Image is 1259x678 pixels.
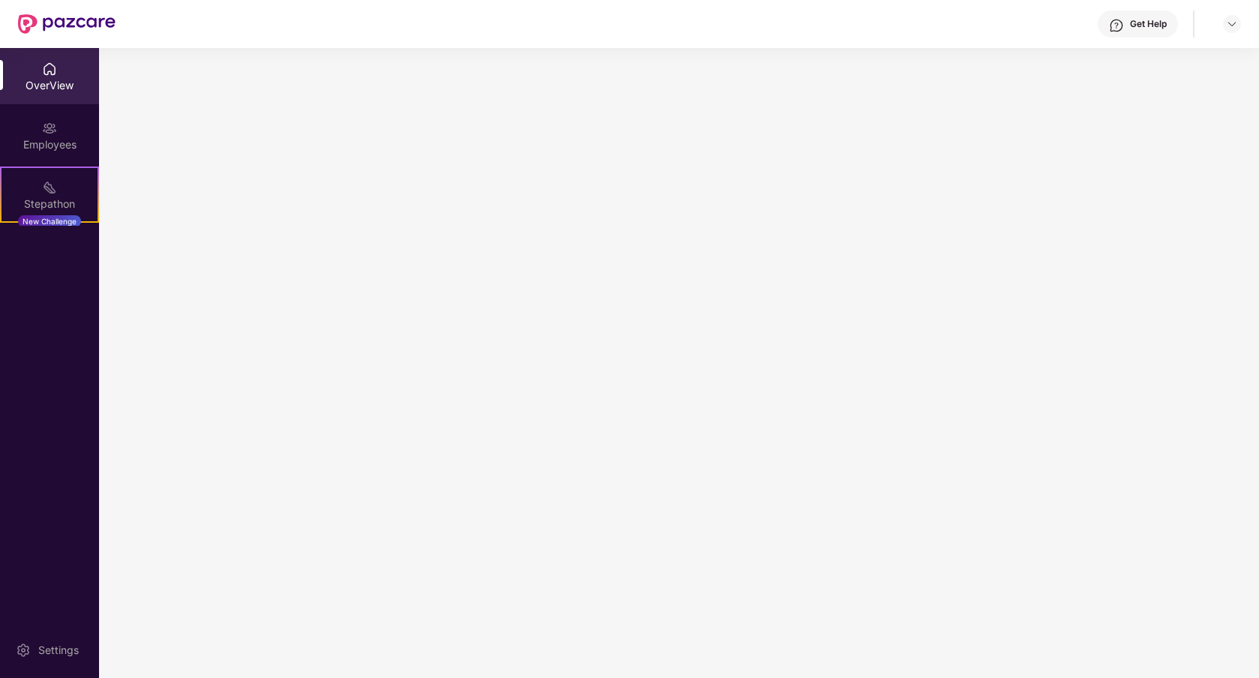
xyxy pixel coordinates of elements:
div: Get Help [1130,18,1167,30]
img: svg+xml;base64,PHN2ZyBpZD0iRW1wbG95ZWVzIiB4bWxucz0iaHR0cDovL3d3dy53My5vcmcvMjAwMC9zdmciIHdpZHRoPS... [42,121,57,136]
img: New Pazcare Logo [18,14,116,34]
img: svg+xml;base64,PHN2ZyBpZD0iSG9tZSIgeG1sbnM9Imh0dHA6Ly93d3cudzMub3JnLzIwMDAvc3ZnIiB3aWR0aD0iMjAiIG... [42,61,57,76]
div: Settings [34,643,83,658]
div: New Challenge [18,215,81,227]
img: svg+xml;base64,PHN2ZyB4bWxucz0iaHR0cDovL3d3dy53My5vcmcvMjAwMC9zdmciIHdpZHRoPSIyMSIgaGVpZ2h0PSIyMC... [42,180,57,195]
div: Stepathon [2,196,98,211]
img: svg+xml;base64,PHN2ZyBpZD0iRHJvcGRvd24tMzJ4MzIiIHhtbG5zPSJodHRwOi8vd3d3LnczLm9yZy8yMDAwL3N2ZyIgd2... [1226,18,1238,30]
img: svg+xml;base64,PHN2ZyBpZD0iSGVscC0zMngzMiIgeG1sbnM9Imh0dHA6Ly93d3cudzMub3JnLzIwMDAvc3ZnIiB3aWR0aD... [1109,18,1124,33]
img: svg+xml;base64,PHN2ZyBpZD0iU2V0dGluZy0yMHgyMCIgeG1sbnM9Imh0dHA6Ly93d3cudzMub3JnLzIwMDAvc3ZnIiB3aW... [16,643,31,658]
